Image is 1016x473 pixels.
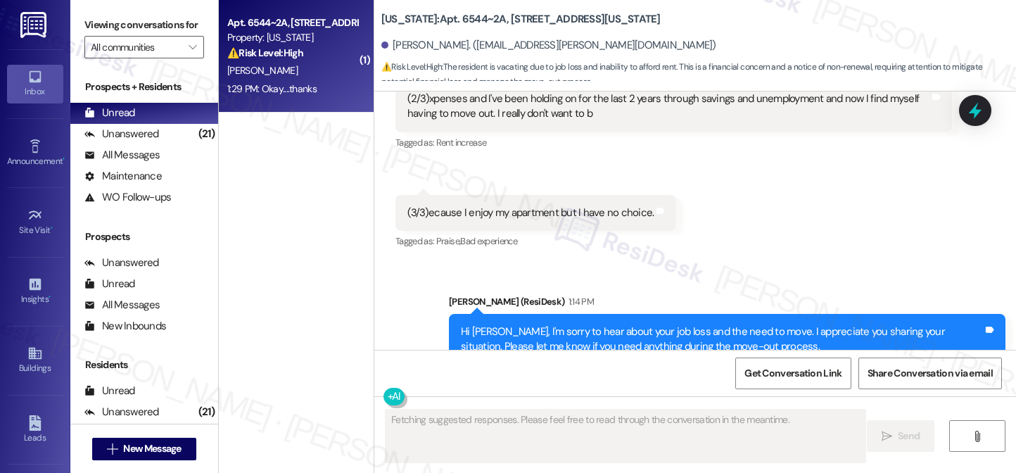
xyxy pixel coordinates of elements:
[195,123,218,145] div: (21)
[227,64,298,77] span: [PERSON_NAME]
[735,358,851,389] button: Get Conversation Link
[84,190,171,205] div: WO Follow-ups
[70,358,218,372] div: Residents
[449,294,1005,314] div: [PERSON_NAME] (ResiDesk)
[84,14,204,36] label: Viewing conversations for
[189,42,196,53] i: 
[381,60,1016,90] span: : The resident is vacating due to job loss and inability to afford rent. This is a financial conc...
[381,38,716,53] div: [PERSON_NAME]. ([EMAIL_ADDRESS][PERSON_NAME][DOMAIN_NAME])
[972,431,982,442] i: 
[436,235,460,247] span: Praise ,
[195,401,218,423] div: (21)
[858,358,1002,389] button: Share Conversation via email
[227,82,317,95] div: 1:29 PM: Okay....thanks
[7,341,63,379] a: Buildings
[744,366,842,381] span: Get Conversation Link
[565,294,594,309] div: 1:14 PM
[70,229,218,244] div: Prospects
[227,46,303,59] strong: ⚠️ Risk Level: High
[7,203,63,241] a: Site Visit •
[395,132,952,153] div: Tagged as:
[386,410,865,462] textarea: Fetching suggested responses. Please feel free to read through the conversation in the meantime.
[882,431,892,442] i: 
[7,272,63,310] a: Insights •
[84,277,135,291] div: Unread
[49,292,51,302] span: •
[381,61,442,72] strong: ⚠️ Risk Level: High
[107,443,118,455] i: 
[898,429,920,443] span: Send
[91,36,182,58] input: All communities
[84,298,160,313] div: All Messages
[7,65,63,103] a: Inbox
[84,384,135,398] div: Unread
[868,366,993,381] span: Share Conversation via email
[84,169,162,184] div: Maintenance
[436,137,487,149] span: Rent increase
[84,405,159,420] div: Unanswered
[84,148,160,163] div: All Messages
[70,80,218,94] div: Prospects + Residents
[92,438,196,460] button: New Message
[51,223,53,233] span: •
[227,15,357,30] div: Apt. 6544~2A, [STREET_ADDRESS][US_STATE]
[461,324,983,355] div: Hi [PERSON_NAME], I'm sorry to hear about your job loss and the need to move. I appreciate you sh...
[84,319,166,334] div: New Inbounds
[84,106,135,120] div: Unread
[20,12,49,38] img: ResiDesk Logo
[227,30,357,45] div: Property: [US_STATE]
[407,206,654,220] div: (3/3)ecause I enjoy my apartment but I have no choice.
[867,420,935,452] button: Send
[407,92,929,122] div: (2/3)xpenses and I've been holding on for the last 2 years through savings and unemployment and n...
[460,235,517,247] span: Bad experience
[84,256,159,270] div: Unanswered
[63,154,65,164] span: •
[7,411,63,449] a: Leads
[123,441,181,456] span: New Message
[84,127,159,141] div: Unanswered
[395,231,677,251] div: Tagged as:
[381,12,661,27] b: [US_STATE]: Apt. 6544~2A, [STREET_ADDRESS][US_STATE]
